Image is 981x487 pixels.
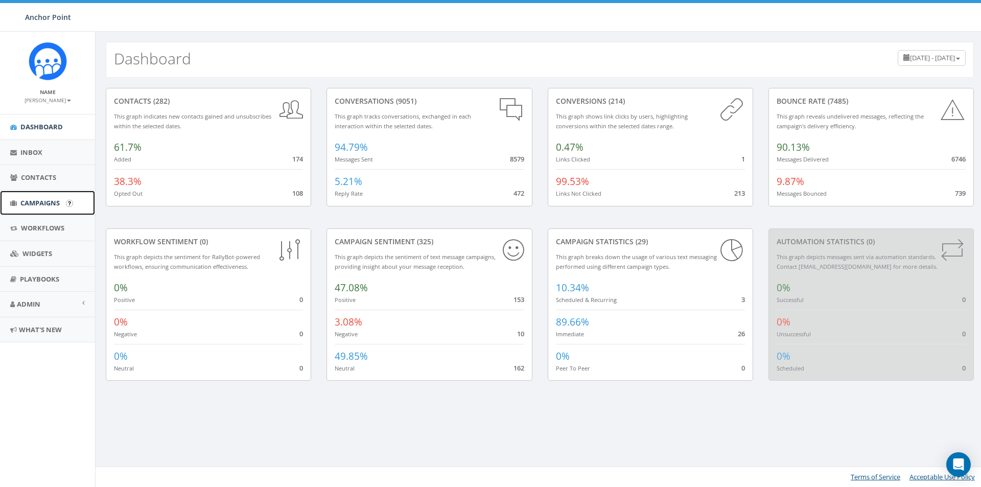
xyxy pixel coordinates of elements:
[114,155,131,163] small: Added
[556,364,590,372] small: Peer To Peer
[25,12,71,22] span: Anchor Point
[114,141,142,154] span: 61.7%
[777,155,829,163] small: Messages Delivered
[777,364,804,372] small: Scheduled
[335,175,362,188] span: 5.21%
[777,96,966,106] div: Bounce Rate
[66,200,73,207] input: Submit
[556,141,583,154] span: 0.47%
[335,237,524,247] div: Campaign Sentiment
[962,295,966,304] span: 0
[20,148,42,157] span: Inbox
[955,189,966,198] span: 739
[114,253,260,270] small: This graph depicts the sentiment for RallyBot-powered workflows, ensuring communication effective...
[25,97,71,104] small: [PERSON_NAME]
[114,50,191,67] h2: Dashboard
[556,112,688,130] small: This graph shows link clicks by users, highlighting conversions within the selected dates range.
[114,330,137,338] small: Negative
[946,452,971,477] div: Open Intercom Messenger
[556,175,589,188] span: 99.53%
[114,350,128,363] span: 0%
[556,315,589,329] span: 89.66%
[951,154,966,164] span: 6746
[335,330,358,338] small: Negative
[865,237,875,246] span: (0)
[777,237,966,247] div: Automation Statistics
[556,296,617,304] small: Scheduled & Recurring
[20,274,59,284] span: Playbooks
[510,154,524,164] span: 8579
[335,190,363,197] small: Reply Rate
[335,112,471,130] small: This graph tracks conversations, exchanged in each interaction within the selected dates.
[556,237,745,247] div: Campaign Statistics
[415,237,433,246] span: (325)
[556,155,590,163] small: Links Clicked
[394,96,416,106] span: (9051)
[513,363,524,373] span: 162
[513,189,524,198] span: 472
[335,364,355,372] small: Neutral
[777,330,811,338] small: Unsuccessful
[556,350,570,363] span: 0%
[114,96,303,106] div: contacts
[777,253,938,270] small: This graph depicts messages sent via automation standards. Contact [EMAIL_ADDRESS][DOMAIN_NAME] f...
[335,315,362,329] span: 3.08%
[634,237,648,246] span: (29)
[20,198,60,207] span: Campaigns
[851,472,900,481] a: Terms of Service
[556,281,589,294] span: 10.34%
[777,141,810,154] span: 90.13%
[40,88,56,96] small: Name
[335,253,496,270] small: This graph depicts the sentiment of text message campaigns, providing insight about your message ...
[777,296,804,304] small: Successful
[910,53,955,62] span: [DATE] - [DATE]
[114,112,271,130] small: This graph indicates new contacts gained and unsubscribes within the selected dates.
[292,189,303,198] span: 108
[25,95,71,104] a: [PERSON_NAME]
[114,175,142,188] span: 38.3%
[114,296,135,304] small: Positive
[335,96,524,106] div: conversations
[292,154,303,164] span: 174
[556,190,601,197] small: Links Not Clicked
[517,329,524,338] span: 10
[556,96,745,106] div: conversions
[738,329,745,338] span: 26
[513,295,524,304] span: 153
[556,253,717,270] small: This graph breaks down the usage of various text messaging performed using different campaign types.
[777,281,790,294] span: 0%
[741,295,745,304] span: 3
[29,42,67,80] img: Rally_platform_Icon_1.png
[114,237,303,247] div: Workflow Sentiment
[335,296,356,304] small: Positive
[777,315,790,329] span: 0%
[606,96,625,106] span: (214)
[777,190,827,197] small: Messages Bounced
[777,175,804,188] span: 9.87%
[335,141,368,154] span: 94.79%
[198,237,208,246] span: (0)
[20,122,63,131] span: Dashboard
[741,363,745,373] span: 0
[777,350,790,363] span: 0%
[556,330,584,338] small: Immediate
[826,96,848,106] span: (7485)
[19,325,62,334] span: What's New
[114,315,128,329] span: 0%
[21,223,64,233] span: Workflows
[151,96,170,106] span: (282)
[114,281,128,294] span: 0%
[335,281,368,294] span: 47.08%
[22,249,52,258] span: Widgets
[299,363,303,373] span: 0
[335,350,368,363] span: 49.85%
[17,299,40,309] span: Admin
[114,364,134,372] small: Neutral
[114,190,143,197] small: Opted Out
[299,295,303,304] span: 0
[741,154,745,164] span: 1
[962,329,966,338] span: 0
[21,173,56,182] span: Contacts
[909,472,975,481] a: Acceptable Use Policy
[962,363,966,373] span: 0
